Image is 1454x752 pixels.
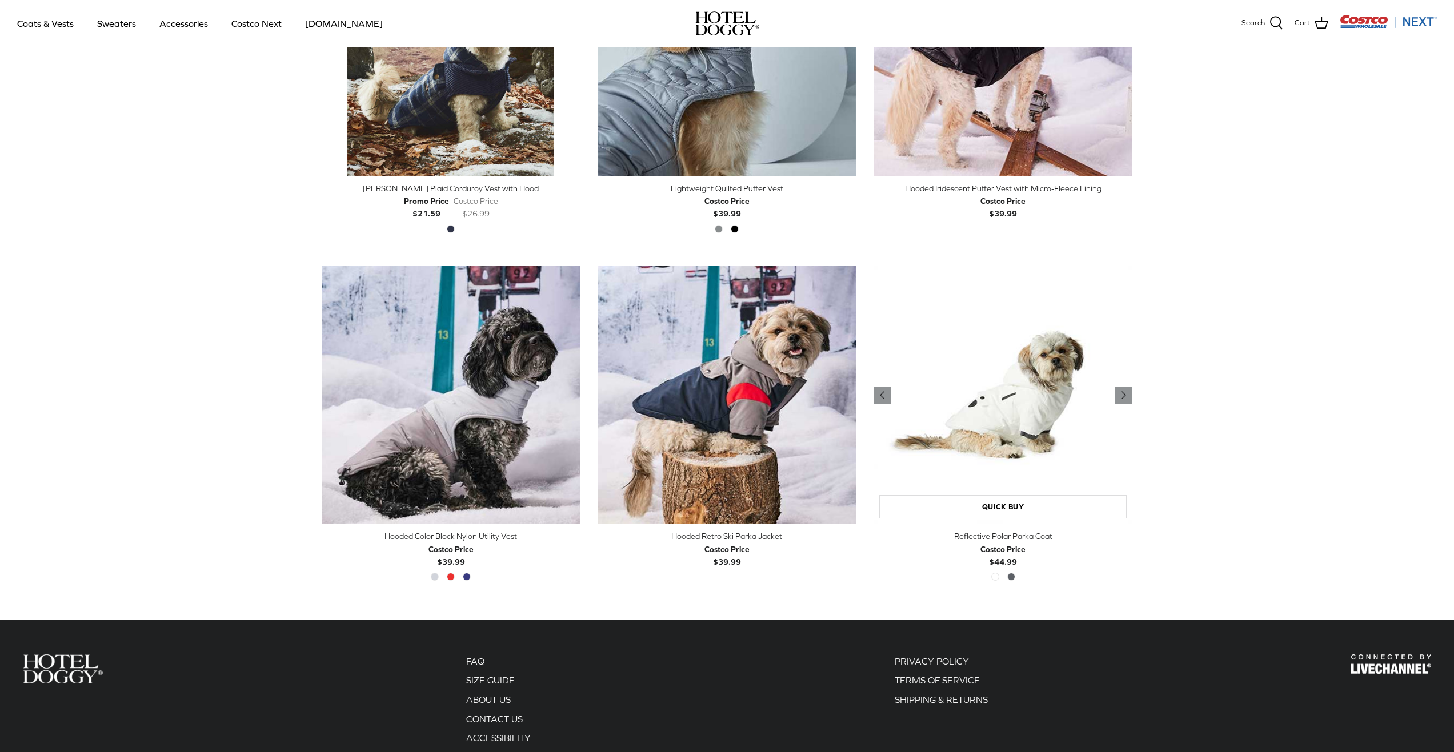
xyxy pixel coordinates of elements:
[980,195,1026,207] div: Costco Price
[455,654,542,750] div: Secondary navigation
[879,495,1127,518] a: Quick buy
[874,530,1132,542] div: Reflective Polar Parka Coat
[874,182,1132,220] a: Hooded Iridescent Puffer Vest with Micro-Fleece Lining Costco Price$39.99
[598,530,856,568] a: Hooded Retro Ski Parka Jacket Costco Price$39.99
[598,530,856,542] div: Hooded Retro Ski Parka Jacket
[466,733,531,743] a: ACCESSIBILITY
[428,543,474,566] b: $39.99
[466,675,515,685] a: SIZE GUIDE
[295,4,393,43] a: [DOMAIN_NAME]
[462,209,490,218] s: $26.99
[598,266,856,524] a: Hooded Retro Ski Parka Jacket
[322,530,580,568] a: Hooded Color Block Nylon Utility Vest Costco Price$39.99
[704,543,750,556] div: Costco Price
[1340,22,1437,30] a: Visit Costco Next
[322,182,580,220] a: [PERSON_NAME] Plaid Corduroy Vest with Hood Promo Price$21.59 Costco Price$26.99
[87,4,146,43] a: Sweaters
[404,195,449,218] b: $21.59
[704,543,750,566] b: $39.99
[874,530,1132,568] a: Reflective Polar Parka Coat Costco Price$44.99
[466,694,511,705] a: ABOUT US
[404,195,449,207] div: Promo Price
[980,195,1026,218] b: $39.99
[1241,16,1283,31] a: Search
[149,4,218,43] a: Accessories
[895,675,980,685] a: TERMS OF SERVICE
[322,530,580,542] div: Hooded Color Block Nylon Utility Vest
[1295,17,1310,29] span: Cart
[221,4,292,43] a: Costco Next
[874,182,1132,195] div: Hooded Iridescent Puffer Vest with Micro-Fleece Lining
[466,714,523,724] a: CONTACT US
[454,195,498,207] div: Costco Price
[7,4,84,43] a: Coats & Vests
[895,694,988,705] a: SHIPPING & RETURNS
[1241,17,1265,29] span: Search
[895,656,969,666] a: PRIVACY POLICY
[695,11,759,35] a: hoteldoggy.com hoteldoggycom
[1351,654,1431,674] img: Hotel Doggy Costco Next
[980,543,1026,566] b: $44.99
[322,266,580,524] a: Hooded Color Block Nylon Utility Vest
[695,11,759,35] img: hoteldoggycom
[23,654,103,683] img: Hotel Doggy Costco Next
[704,195,750,218] b: $39.99
[704,195,750,207] div: Costco Price
[598,182,856,195] div: Lightweight Quilted Puffer Vest
[428,543,474,556] div: Costco Price
[1115,387,1132,404] a: Previous
[1295,16,1328,31] a: Cart
[874,387,891,404] a: Previous
[1340,14,1437,29] img: Costco Next
[980,543,1026,556] div: Costco Price
[466,656,484,666] a: FAQ
[322,182,580,195] div: [PERSON_NAME] Plaid Corduroy Vest with Hood
[874,266,1132,524] a: Reflective Polar Parka Coat
[598,182,856,220] a: Lightweight Quilted Puffer Vest Costco Price$39.99
[883,654,999,750] div: Secondary navigation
